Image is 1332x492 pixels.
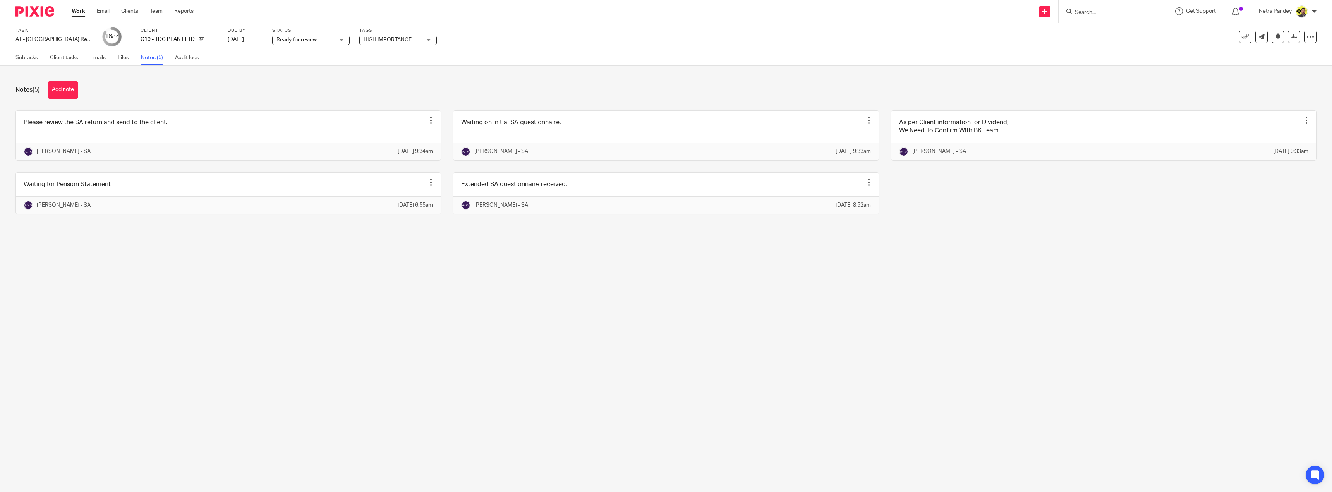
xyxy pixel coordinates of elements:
[15,36,93,43] div: AT - [GEOGRAPHIC_DATA] Return - PE [DATE]
[1273,147,1308,155] p: [DATE] 9:33am
[359,27,437,34] label: Tags
[150,7,163,15] a: Team
[112,35,119,39] small: /19
[899,147,908,156] img: svg%3E
[48,81,78,99] button: Add note
[1296,5,1308,18] img: Netra-New-Starbridge-Yellow.jpg
[175,50,205,65] a: Audit logs
[474,201,528,209] p: [PERSON_NAME] - SA
[118,50,135,65] a: Files
[461,201,470,210] img: svg%3E
[105,32,119,41] div: 16
[33,87,40,93] span: (5)
[912,147,966,155] p: [PERSON_NAME] - SA
[90,50,112,65] a: Emails
[24,147,33,156] img: svg%3E
[50,50,84,65] a: Client tasks
[398,147,433,155] p: [DATE] 9:34am
[97,7,110,15] a: Email
[141,36,195,43] p: C19 - TDC PLANT LTD
[461,147,470,156] img: svg%3E
[141,50,169,65] a: Notes (5)
[836,201,871,209] p: [DATE] 8:52am
[228,27,263,34] label: Due by
[121,7,138,15] a: Clients
[37,147,91,155] p: [PERSON_NAME] - SA
[474,147,528,155] p: [PERSON_NAME] - SA
[272,27,350,34] label: Status
[141,27,218,34] label: Client
[1259,7,1292,15] p: Netra Pandey
[15,6,54,17] img: Pixie
[1074,9,1144,16] input: Search
[15,86,40,94] h1: Notes
[276,37,317,43] span: Ready for review
[15,36,93,43] div: AT - SA Return - PE 05-04-2025
[174,7,194,15] a: Reports
[15,50,44,65] a: Subtasks
[1186,9,1216,14] span: Get Support
[228,37,244,42] span: [DATE]
[364,37,412,43] span: HIGH IMPORTANCE
[37,201,91,209] p: [PERSON_NAME] - SA
[398,201,433,209] p: [DATE] 6:55am
[72,7,85,15] a: Work
[836,147,871,155] p: [DATE] 9:33am
[15,27,93,34] label: Task
[24,201,33,210] img: svg%3E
